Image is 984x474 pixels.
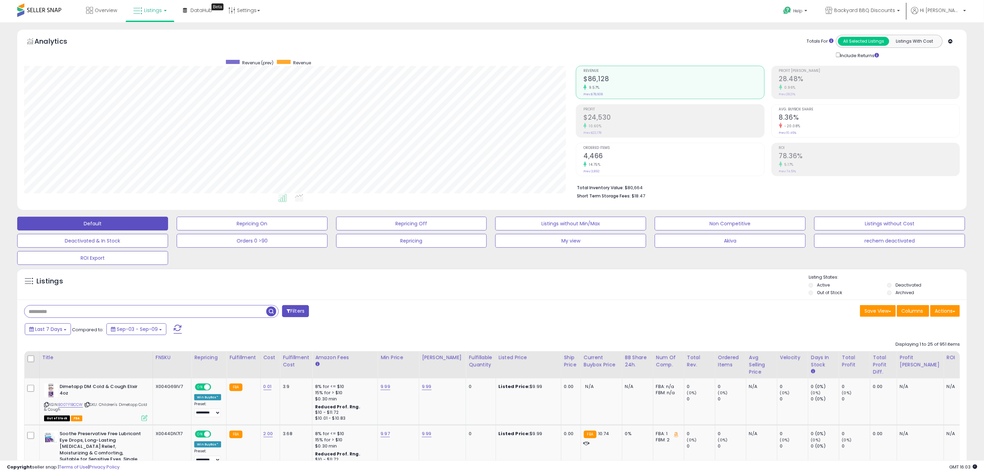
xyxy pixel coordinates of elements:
[194,449,221,464] div: Preset:
[749,431,772,437] div: N/A
[7,464,120,471] div: seller snap | |
[587,85,600,90] small: 9.57%
[586,383,594,390] span: N/A
[190,7,212,14] span: DataHub
[117,326,158,333] span: Sep-03 - Sep-09
[564,354,578,368] div: Ship Price
[779,108,960,111] span: Avg. Buybox Share
[106,323,166,335] button: Sep-03 - Sep-09
[315,404,360,410] b: Reduced Prof. Rng.
[817,282,830,288] label: Active
[422,430,432,437] a: 9.99
[583,146,764,150] span: Ordered Items
[210,431,221,437] span: OFF
[583,108,764,111] span: Profit
[577,185,624,191] b: Total Inventory Value:
[44,384,147,420] div: ASIN:
[911,7,966,22] a: Hi [PERSON_NAME]
[25,323,71,335] button: Last 7 Days
[44,431,58,444] img: 519y8o+cHeL._SL40_.jpg
[381,354,416,361] div: Min Price
[860,305,896,317] button: Save View
[229,354,257,361] div: Fulfillment
[817,290,842,295] label: Out of Stock
[44,416,70,421] span: All listings that are currently out of stock and unavailable for purchase on Amazon
[315,390,372,396] div: 15% for > $10
[37,277,63,286] h5: Listings
[687,390,697,396] small: (0%)
[687,354,712,368] div: Total Rev.
[842,443,870,449] div: 0
[889,37,940,46] button: Listings With Cost
[58,402,83,408] a: B007F1BCCW
[900,384,939,390] div: N/A
[584,431,597,438] small: FBA
[779,69,960,73] span: Profit [PERSON_NAME]
[779,114,960,123] h2: 8.36%
[89,464,120,470] a: Privacy Policy
[947,354,972,361] div: ROI
[687,431,715,437] div: 0
[71,416,83,421] span: FBA
[469,431,490,437] div: 0
[583,75,764,84] h2: $86,128
[895,341,960,348] div: Displaying 1 to 25 of 951 items
[814,234,965,248] button: rechem deactivated
[947,384,970,390] div: N/A
[838,37,889,46] button: All Selected Listings
[177,234,328,248] button: Orders 0 >90
[583,169,600,173] small: Prev: 3,892
[564,384,576,390] div: 0.00
[598,430,609,437] span: 10.74
[780,443,808,449] div: 0
[778,1,814,22] a: Help
[583,152,764,161] h2: 4,466
[242,60,273,66] span: Revenue (prev)
[842,354,867,368] div: Total Profit
[930,305,960,317] button: Actions
[422,383,432,390] a: 9.99
[584,354,619,368] div: Current Buybox Price
[782,162,794,167] small: 5.17%
[782,85,796,90] small: 0.96%
[499,354,558,361] div: Listed Price
[210,384,221,390] span: OFF
[194,354,224,361] div: Repricing
[44,384,58,397] img: 51CVtYdvkqL._SL40_.jpg
[687,437,697,443] small: (0%)
[229,431,242,438] small: FBA
[499,431,556,437] div: $9.99
[587,162,600,167] small: 14.75%
[873,431,892,437] div: 0.00
[779,152,960,161] h2: 78.36%
[842,437,852,443] small: (0%)
[811,431,839,437] div: 0 (0%)
[782,123,801,129] small: -20.08%
[780,437,790,443] small: (0%)
[949,464,977,470] span: 2025-09-17 16:03 GMT
[293,60,311,66] span: Revenue
[656,390,679,396] div: FBM: n/a
[897,305,929,317] button: Columns
[655,217,806,230] button: Non Competitive
[901,308,923,314] span: Columns
[811,437,821,443] small: (0%)
[811,368,815,375] small: Days In Stock.
[779,169,796,173] small: Prev: 74.51%
[44,402,147,412] span: | SKU: Children's Dimetapp Cold & Cough
[34,36,81,48] h5: Analytics
[194,394,221,400] div: Win BuyBox *
[625,354,650,368] div: BB Share 24h.
[42,354,150,361] div: Title
[811,390,821,396] small: (0%)
[229,384,242,391] small: FBA
[315,451,360,457] b: Reduced Prof. Rng.
[783,6,791,15] i: Get Help
[156,354,189,361] div: FNSKU
[194,441,221,448] div: Win BuyBox *
[194,402,221,417] div: Preset:
[873,354,894,376] div: Total Profit Diff.
[718,396,746,402] div: 0
[587,123,601,129] small: 10.60%
[196,431,205,437] span: ON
